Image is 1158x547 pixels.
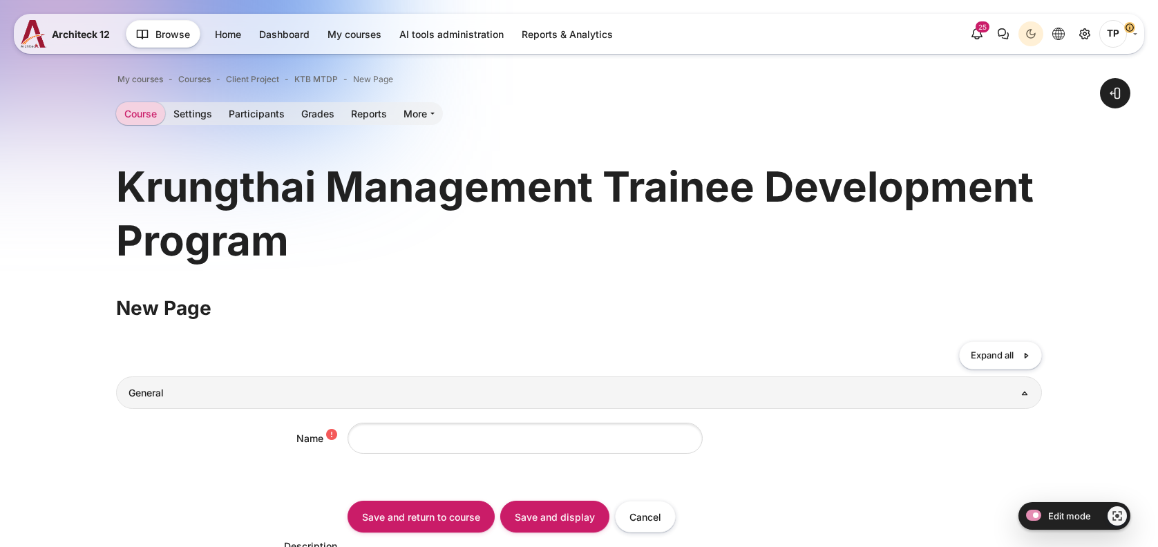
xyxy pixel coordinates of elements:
h1: Krungthai Management Trainee Development Program [116,160,1043,267]
h3: General [129,387,1029,399]
a: My courses [319,23,390,46]
span: Expand all [971,349,1014,363]
span: Browse [155,27,190,41]
a: User menu [1099,20,1137,48]
div: Dark Mode [1021,23,1041,44]
a: My courses [117,73,163,86]
button: Languages [1046,21,1071,46]
button: Light Mode Dark Mode [1018,21,1043,46]
span: Architeck 12 [52,27,110,41]
input: Save and display [500,501,609,532]
a: KTB MTDP [294,73,338,86]
a: Show/Hide - Region [1108,506,1127,526]
img: A12 [21,20,46,48]
i: Required [326,430,337,441]
a: Client Project [226,73,279,86]
div: Show notification window with 25 new notifications [965,21,989,46]
a: Dashboard [251,23,318,46]
a: A12 A12 Architeck 12 [21,20,115,48]
span: Thanyaphon Pongpaichet [1099,20,1127,48]
nav: Navigation bar [116,70,1043,88]
input: Cancel [615,501,676,532]
label: Name [296,432,323,444]
button: There are 0 unread conversations [991,21,1016,46]
span: New Page [353,73,393,86]
a: Expand all [959,341,1042,370]
a: Reports & Analytics [513,23,621,46]
a: Site administration [1072,21,1097,46]
input: Save and return to course [348,501,495,532]
h2: New Page [116,296,1043,320]
button: Browse [126,20,200,48]
a: Home [207,23,249,46]
a: Grades [293,102,343,125]
div: 25 [976,21,989,32]
a: Reports [343,102,395,125]
a: AI tools administration [391,23,512,46]
span: Edit mode [1048,510,1091,521]
a: Participants [220,102,293,125]
a: Course [116,102,165,125]
a: Settings [165,102,220,125]
a: Courses [178,73,211,86]
a: More [395,102,443,125]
